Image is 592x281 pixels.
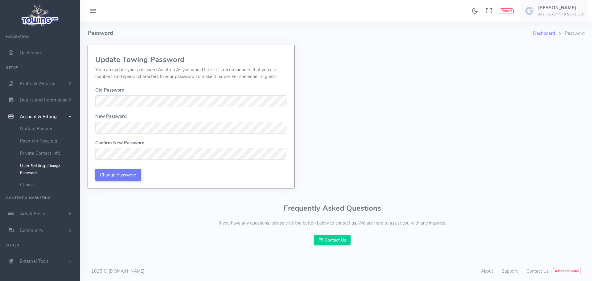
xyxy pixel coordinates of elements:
img: user-image [525,6,535,16]
a: About [481,268,493,274]
a: Dashboard [533,30,555,36]
li: Password [555,30,585,37]
a: Update Payment [15,122,80,135]
span: Community [20,227,43,233]
span: Profile & Website [20,81,55,87]
div: 2025 © [DOMAIN_NAME] [88,268,336,275]
input: Change Password [95,169,141,181]
span: Ads & Posts [20,211,45,217]
span: Account & Billing [20,114,57,120]
a: Contact Us [526,268,549,274]
h3: Frequently Asked Questions [88,204,577,212]
a: User SettingsChange Password [15,159,80,179]
a: Cancel [15,179,80,191]
span: External Tools [20,258,48,264]
a: Payment Receipts [15,135,80,147]
a: Contact Us [314,235,351,245]
h5: [PERSON_NAME] [538,5,584,10]
p: You can update your password As often As you would Like. It Is recommended that you use numbers A... [95,67,287,80]
h4: Password [88,22,533,45]
dt: Confirm New Password [95,140,287,147]
span: Dashboard [20,50,43,56]
dt: New Password [95,113,287,120]
p: If you have any questions, please click the button below to contact us. We are here to assist you... [88,220,577,227]
button: Report [500,8,514,14]
h3: Update Towing Password [95,56,287,64]
dt: Old Password [95,87,287,94]
a: Private Contact Info [15,147,80,159]
span: Details and Information [20,97,68,103]
img: logo [19,2,61,28]
h6: Al's Locksmith & Son's LLC [538,12,584,16]
a: Support [502,268,518,274]
button: Report Issue [553,268,581,274]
